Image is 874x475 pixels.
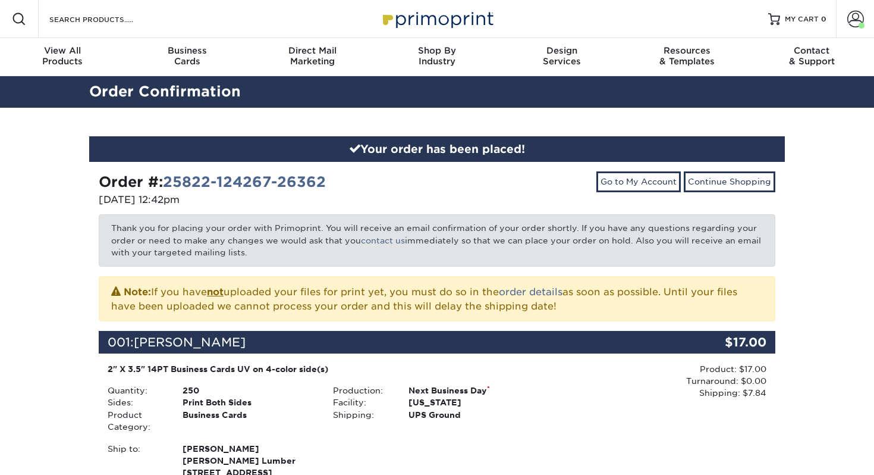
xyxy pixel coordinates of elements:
[821,15,826,23] span: 0
[375,45,499,67] div: Industry
[99,409,174,433] div: Product Category:
[624,45,749,67] div: & Templates
[400,409,550,421] div: UPS Ground
[108,363,541,375] div: 2" X 3.5" 14PT Business Cards UV on 4-color side(s)
[785,14,819,24] span: MY CART
[662,331,775,354] div: $17.00
[174,409,324,433] div: Business Cards
[125,45,250,56] span: Business
[134,335,246,349] span: [PERSON_NAME]
[99,173,326,190] strong: Order #:
[99,193,428,207] p: [DATE] 12:42pm
[624,38,749,76] a: Resources& Templates
[550,363,766,399] div: Product: $17.00 Turnaround: $0.00 Shipping: $7.84
[89,136,785,162] div: Your order has been placed!
[250,45,375,56] span: Direct Mail
[250,45,375,67] div: Marketing
[499,286,562,298] a: order details
[183,443,315,455] span: [PERSON_NAME]
[183,455,315,467] span: [PERSON_NAME] Lumber
[400,396,550,408] div: [US_STATE]
[361,236,405,245] a: contact us
[684,171,775,192] a: Continue Shopping
[324,409,399,421] div: Shipping:
[99,214,775,266] p: Thank you for placing your order with Primoprint. You will receive an email confirmation of your ...
[499,45,624,67] div: Services
[174,385,324,396] div: 250
[99,385,174,396] div: Quantity:
[207,286,224,298] b: not
[125,38,250,76] a: BusinessCards
[375,38,499,76] a: Shop ByIndustry
[163,173,326,190] a: 25822-124267-26362
[99,396,174,408] div: Sides:
[80,81,794,103] h2: Order Confirmation
[48,12,164,26] input: SEARCH PRODUCTS.....
[499,38,624,76] a: DesignServices
[124,286,151,298] strong: Note:
[749,45,874,67] div: & Support
[324,385,399,396] div: Production:
[749,45,874,56] span: Contact
[378,6,496,32] img: Primoprint
[596,171,681,192] a: Go to My Account
[111,284,763,314] p: If you have uploaded your files for print yet, you must do so in the as soon as possible. Until y...
[324,396,399,408] div: Facility:
[174,396,324,408] div: Print Both Sides
[499,45,624,56] span: Design
[624,45,749,56] span: Resources
[400,385,550,396] div: Next Business Day
[99,331,662,354] div: 001:
[250,38,375,76] a: Direct MailMarketing
[125,45,250,67] div: Cards
[375,45,499,56] span: Shop By
[749,38,874,76] a: Contact& Support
